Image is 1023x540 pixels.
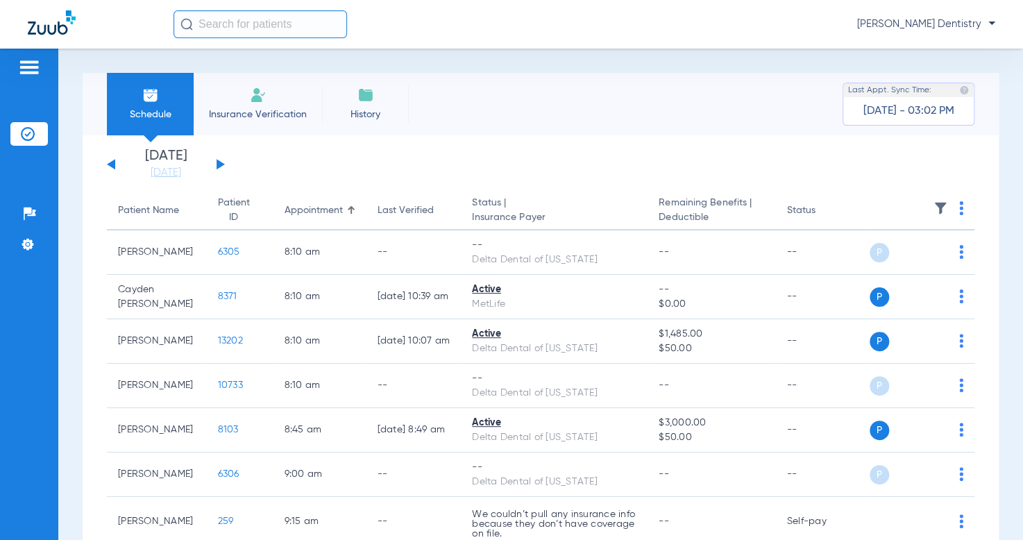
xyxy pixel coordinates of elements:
[472,282,636,297] div: Active
[472,371,636,386] div: --
[659,297,764,312] span: $0.00
[174,10,347,38] input: Search for patients
[776,453,870,497] td: --
[218,516,234,526] span: 259
[472,238,636,253] div: --
[933,201,947,215] img: filter.svg
[472,341,636,356] div: Delta Dental of [US_STATE]
[659,416,764,430] span: $3,000.00
[959,85,969,95] img: last sync help info
[218,196,250,225] div: Patient ID
[273,275,366,319] td: 8:10 AM
[366,453,462,497] td: --
[378,203,434,218] div: Last Verified
[472,509,636,539] p: We couldn’t pull any insurance info because they don’t have coverage on file.
[959,201,963,215] img: group-dot-blue.svg
[472,327,636,341] div: Active
[472,253,636,267] div: Delta Dental of [US_STATE]
[366,319,462,364] td: [DATE] 10:07 AM
[107,319,207,364] td: [PERSON_NAME]
[273,364,366,408] td: 8:10 AM
[857,17,995,31] span: [PERSON_NAME] Dentistry
[659,516,669,526] span: --
[332,108,398,121] span: History
[648,192,775,230] th: Remaining Benefits |
[776,275,870,319] td: --
[180,18,193,31] img: Search Icon
[107,408,207,453] td: [PERSON_NAME]
[204,108,312,121] span: Insurance Verification
[776,408,870,453] td: --
[472,416,636,430] div: Active
[776,230,870,275] td: --
[870,332,889,351] span: P
[870,421,889,440] span: P
[870,287,889,307] span: P
[659,380,669,390] span: --
[124,149,208,180] li: [DATE]
[124,166,208,180] a: [DATE]
[366,408,462,453] td: [DATE] 8:49 AM
[218,469,239,479] span: 6306
[870,465,889,484] span: P
[959,467,963,481] img: group-dot-blue.svg
[659,341,764,356] span: $50.00
[472,430,636,445] div: Delta Dental of [US_STATE]
[118,203,196,218] div: Patient Name
[107,364,207,408] td: [PERSON_NAME]
[366,364,462,408] td: --
[959,334,963,348] img: group-dot-blue.svg
[357,87,374,103] img: History
[776,364,870,408] td: --
[378,203,450,218] div: Last Verified
[218,292,237,301] span: 8371
[218,247,240,257] span: 6305
[250,87,267,103] img: Manual Insurance Verification
[472,475,636,489] div: Delta Dental of [US_STATE]
[366,275,462,319] td: [DATE] 10:39 AM
[954,473,1023,540] iframe: Chat Widget
[959,423,963,437] img: group-dot-blue.svg
[366,230,462,275] td: --
[472,386,636,400] div: Delta Dental of [US_STATE]
[659,282,764,297] span: --
[870,243,889,262] span: P
[142,87,159,103] img: Schedule
[472,460,636,475] div: --
[959,245,963,259] img: group-dot-blue.svg
[776,192,870,230] th: Status
[776,319,870,364] td: --
[107,230,207,275] td: [PERSON_NAME]
[107,453,207,497] td: [PERSON_NAME]
[659,247,669,257] span: --
[218,380,243,390] span: 10733
[659,469,669,479] span: --
[273,408,366,453] td: 8:45 AM
[472,210,636,225] span: Insurance Payer
[461,192,648,230] th: Status |
[218,196,262,225] div: Patient ID
[285,203,343,218] div: Appointment
[472,297,636,312] div: MetLife
[218,336,243,346] span: 13202
[28,10,76,35] img: Zuub Logo
[659,430,764,445] span: $50.00
[273,230,366,275] td: 8:10 AM
[285,203,355,218] div: Appointment
[273,319,366,364] td: 8:10 AM
[107,275,207,319] td: Cayden [PERSON_NAME]
[18,59,40,76] img: hamburger-icon
[848,83,931,97] span: Last Appt. Sync Time:
[659,210,764,225] span: Deductible
[959,289,963,303] img: group-dot-blue.svg
[118,203,179,218] div: Patient Name
[959,378,963,392] img: group-dot-blue.svg
[870,376,889,396] span: P
[117,108,183,121] span: Schedule
[218,425,239,434] span: 8103
[659,327,764,341] span: $1,485.00
[863,104,954,118] span: [DATE] - 03:02 PM
[273,453,366,497] td: 9:00 AM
